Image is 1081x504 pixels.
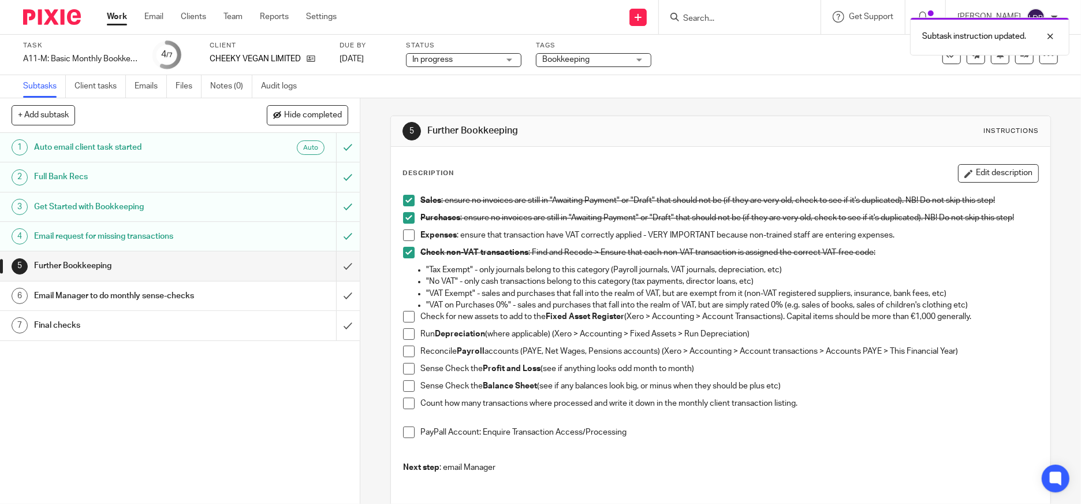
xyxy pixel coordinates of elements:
a: Client tasks [74,75,126,98]
div: 6 [12,288,28,304]
p: : ensure no invoices are still in "Awaiting Payment" or "Draft" that should not be (if they are v... [420,212,1038,224]
strong: Sales [420,197,441,205]
p: Count how many transactions where processed and write it down in the monthly client transaction l... [420,398,1038,409]
p: Sense Check the (see if any balances look big, or minus when they should be plus etc) [420,380,1038,392]
a: Emails [135,75,167,98]
a: Settings [306,11,337,23]
strong: Balance Sheet [483,382,537,390]
strong: Check non-VAT transactions [420,249,528,257]
small: /7 [166,52,173,58]
p: : ensure no invoices are still in "Awaiting Payment" or "Draft" that should not be (if they are v... [420,195,1038,206]
strong: Expenses [420,231,457,239]
p: PayPall Account: Enquire Transaction Access/Processing [420,427,1038,438]
p: "Tax Exempt" - only journals belong to this category (Payroll journals, VAT journals, depreciatio... [426,264,1038,276]
strong: Next step [403,464,439,472]
a: Clients [181,11,206,23]
label: Tags [536,41,651,50]
p: Check for new assets to add to the (Xero > Accounting > Account Transactions). Capital items shou... [420,311,1038,323]
div: 7 [12,317,28,333]
h1: Auto email client task started [34,139,228,156]
img: svg%3E [1027,8,1045,27]
img: Pixie [23,9,81,25]
strong: Payroll [457,347,484,355]
a: Subtasks [23,75,66,98]
h1: Email Manager to do monthly sense-checks [34,287,228,305]
a: Work [107,11,127,23]
label: Status [406,41,521,50]
a: Files [176,75,202,98]
button: Edit description [958,164,1039,183]
span: [DATE] [340,55,364,63]
strong: Depreciation [435,330,485,338]
p: "VAT on Purchases 0%" - sales and purchases that fall into the realm of VAT, but are simply rated... [426,299,1038,311]
h1: Email request for missing transactions [34,228,228,245]
h1: Final checks [34,317,228,334]
p: Sense Check the (see if anything looks odd month to month) [420,363,1038,375]
p: "No VAT" - only cash transactions belong to this category (tax payments, director loans, etc) [426,276,1038,287]
a: Team [223,11,243,23]
p: CHEEKY VEGAN LIMITED [210,53,301,65]
h1: Further Bookkeeping [427,125,745,137]
div: 2 [12,169,28,186]
label: Task [23,41,139,50]
p: : Find and Recode > Ensure that each non-VAT transaction is assigned the correct VAT-free code: [420,247,1038,258]
h1: Get Started with Bookkeeping [34,198,228,216]
span: In progress [412,55,453,64]
div: 4 [12,228,28,244]
div: 5 [402,122,421,140]
p: Reconcile accounts (PAYE, Net Wages, Pensions accounts) (Xero > Accounting > Account transactions... [420,346,1038,357]
p: Run (where applicable) (Xero > Accounting > Fixed Assets > Run Depreciation) [420,328,1038,340]
div: A11-M: Basic Monthly Bookkeeping [23,53,139,65]
div: 1 [12,139,28,155]
h1: Full Bank Recs [34,168,228,186]
span: Bookkeeping [542,55,590,64]
div: 3 [12,199,28,215]
strong: Fixed Asset Register [546,313,624,321]
a: Email [144,11,163,23]
p: : email Manager [403,462,1038,473]
a: Audit logs [261,75,305,98]
a: Notes (0) [210,75,252,98]
div: 4 [161,48,173,61]
button: + Add subtask [12,105,75,125]
h1: Further Bookkeeping [34,257,228,275]
button: Hide completed [267,105,348,125]
div: Auto [297,140,325,155]
p: "VAT Exempt" - sales and purchases that fall into the realm of VAT, but are exempt from it (non-V... [426,288,1038,299]
strong: Purchases [420,214,460,222]
p: Description [402,169,454,178]
span: Hide completed [284,111,342,120]
div: Instructions [983,127,1039,136]
div: 5 [12,258,28,275]
label: Due by [340,41,392,50]
a: Reports [260,11,289,23]
p: Subtask instruction updated. [922,31,1026,42]
strong: Profit and Loss [483,365,540,373]
p: : ensure that transaction have VAT correctly applied - VERY IMPORTANT because non-trained staff a... [420,229,1038,241]
label: Client [210,41,325,50]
